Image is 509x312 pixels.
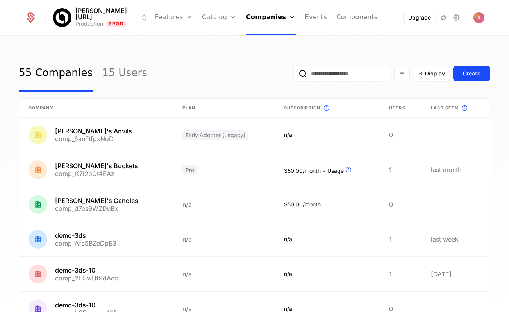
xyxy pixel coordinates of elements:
[75,7,132,20] span: [PERSON_NAME][URL]
[439,13,448,22] a: Integrations
[380,99,421,118] th: Users
[452,13,461,22] a: Settings
[473,12,484,23] button: Open user button
[55,7,149,28] button: Select environment
[425,70,445,77] span: Display
[394,66,410,81] button: Filter options
[463,70,480,77] div: Create
[413,66,450,81] button: Display
[102,55,147,92] a: 15 Users
[284,105,320,111] span: Subscription
[19,99,173,118] th: Company
[106,21,126,27] span: Prod
[173,99,275,118] th: Plan
[453,66,490,81] button: Create
[473,12,484,23] img: Ryan
[431,105,458,111] span: Last seen
[53,8,71,27] img: Billy.ai
[75,20,103,28] div: Production
[19,55,93,92] a: 55 Companies
[404,12,436,23] button: Upgrade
